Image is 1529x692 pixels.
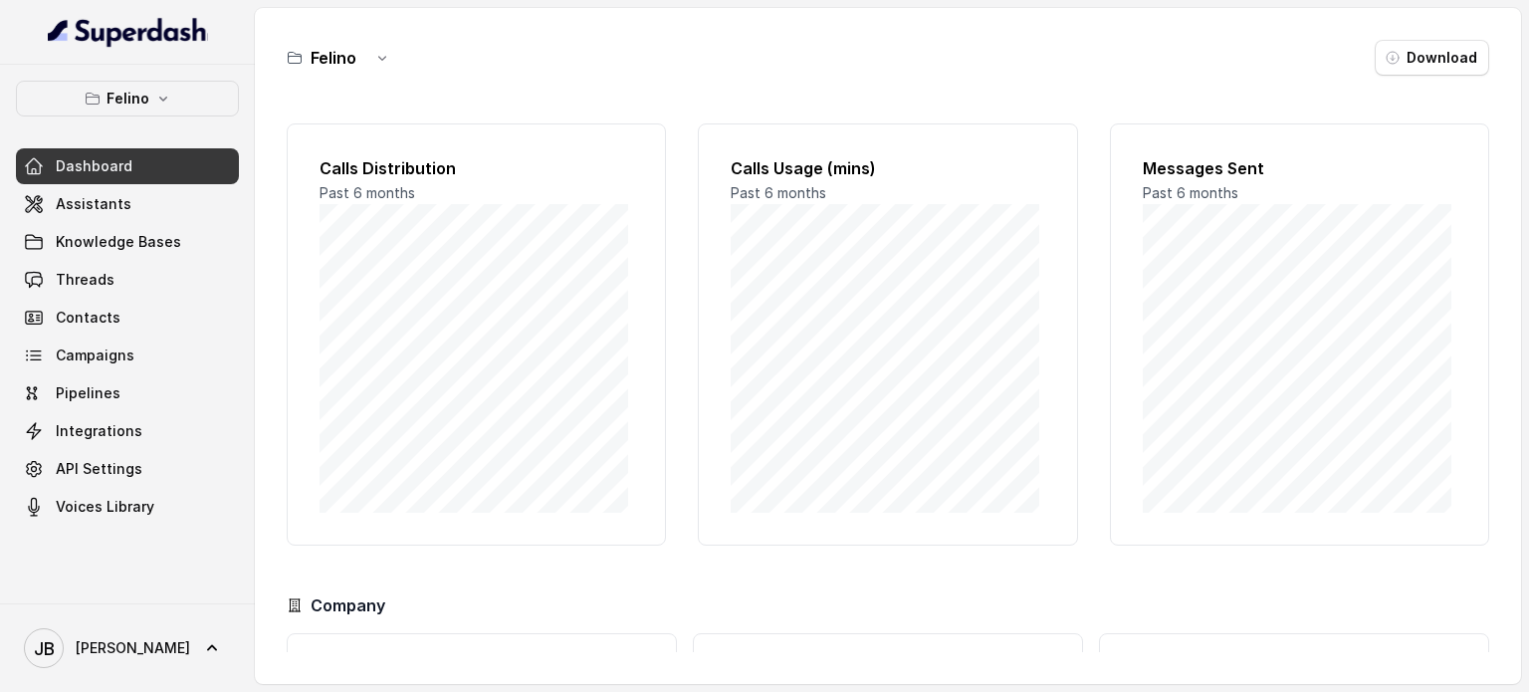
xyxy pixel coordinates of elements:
[311,593,385,617] h3: Company
[76,638,190,658] span: [PERSON_NAME]
[710,650,1066,674] h3: Messages
[56,421,142,441] span: Integrations
[304,650,660,674] h3: Calls
[16,338,239,373] a: Campaigns
[16,224,239,260] a: Knowledge Bases
[56,346,134,365] span: Campaigns
[107,87,149,111] p: Felino
[16,620,239,676] a: [PERSON_NAME]
[16,489,239,525] a: Voices Library
[16,262,239,298] a: Threads
[731,184,826,201] span: Past 6 months
[56,308,120,328] span: Contacts
[56,194,131,214] span: Assistants
[16,451,239,487] a: API Settings
[16,413,239,449] a: Integrations
[16,81,239,116] button: Felino
[311,46,356,70] h3: Felino
[56,497,154,517] span: Voices Library
[320,156,633,180] h2: Calls Distribution
[56,459,142,479] span: API Settings
[731,156,1044,180] h2: Calls Usage (mins)
[34,638,55,659] text: JB
[48,16,208,48] img: light.svg
[1116,650,1472,674] h3: Workspaces
[16,375,239,411] a: Pipelines
[56,383,120,403] span: Pipelines
[56,270,114,290] span: Threads
[16,148,239,184] a: Dashboard
[1375,40,1489,76] button: Download
[1143,156,1456,180] h2: Messages Sent
[56,232,181,252] span: Knowledge Bases
[56,156,132,176] span: Dashboard
[16,186,239,222] a: Assistants
[1143,184,1238,201] span: Past 6 months
[16,300,239,336] a: Contacts
[320,184,415,201] span: Past 6 months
